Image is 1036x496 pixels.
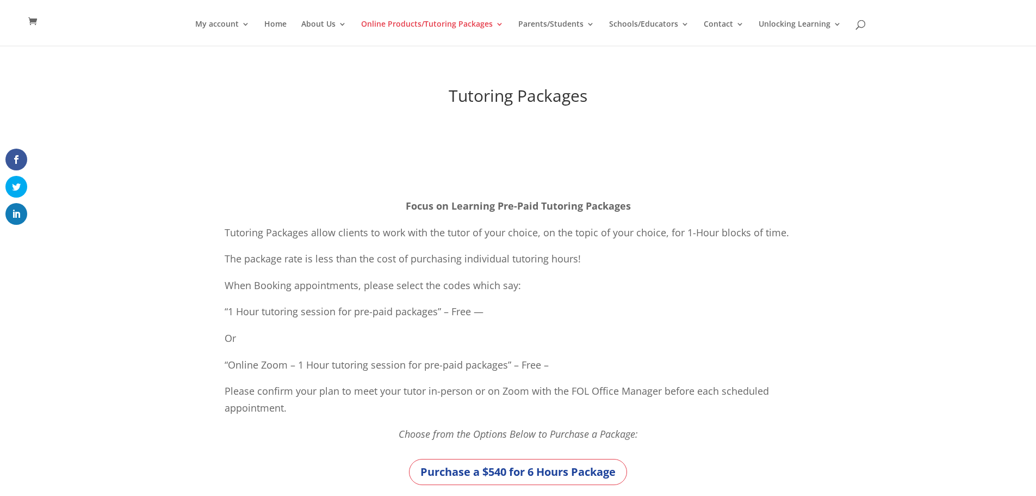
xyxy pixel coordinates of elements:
[195,20,250,46] a: My account
[409,459,627,485] a: Purchase a $540 for 6 Hours Package
[609,20,689,46] a: Schools/Educators
[225,383,812,426] p: Please confirm your plan to meet your tutor in-person or on Zoom with the FOL Office Manager befo...
[225,224,812,251] p: Tutoring Packages allow clients to work with the tutor of your choice, on the topic of your choic...
[225,88,812,109] h1: Tutoring Packages
[406,199,631,212] strong: Focus on Learning Pre-Paid Tutoring Packages
[301,20,346,46] a: About Us
[399,427,638,440] em: Choose from the Options Below to Purchase a Package:
[225,277,812,304] p: When Booking appointments, please select the codes which say:
[225,303,812,330] p: “1 Hour tutoring session for pre-paid packages” – Free —
[361,20,504,46] a: Online Products/Tutoring Packages
[225,250,812,277] p: The package rate is less than the cost of purchasing individual tutoring hours!
[264,20,287,46] a: Home
[704,20,744,46] a: Contact
[759,20,841,46] a: Unlocking Learning
[518,20,594,46] a: Parents/Students
[225,357,812,383] p: “Online Zoom – 1 Hour tutoring session for pre-paid packages” – Free –
[225,330,812,357] p: Or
